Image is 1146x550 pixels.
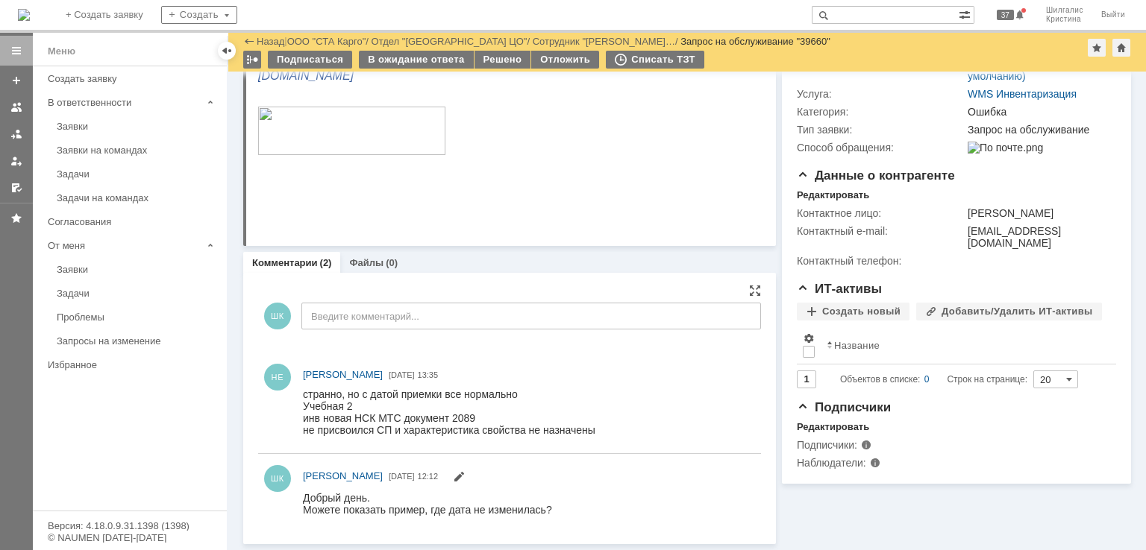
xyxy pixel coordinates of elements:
[968,142,1043,154] img: По почте.png
[303,469,383,484] a: [PERSON_NAME]
[389,370,415,379] span: [DATE]
[349,257,383,268] a: Файлы
[51,258,224,281] a: Заявки
[680,36,830,47] div: Запрос на обслуживание "39660"
[284,35,286,46] div: |
[252,257,318,268] a: Комментарии
[821,326,1104,364] th: Название
[48,359,201,370] div: Избранное
[4,176,28,200] a: Мои согласования
[797,457,947,469] div: Наблюдатели:
[1046,6,1083,15] span: Шилгалис
[48,42,75,60] div: Меню
[51,162,224,186] a: Задачи
[50,155,157,168] span: @[DOMAIN_NAME]
[968,207,1110,219] div: [PERSON_NAME]
[42,67,224,90] a: Создать заявку
[57,335,218,347] div: Запросы на изменение
[48,73,218,84] div: Создать заявку
[303,367,383,382] a: [PERSON_NAME]
[303,470,383,481] span: [PERSON_NAME]
[37,155,40,168] span: .
[264,303,291,329] span: ШК
[372,36,533,47] div: /
[372,36,527,47] a: Отдел "[GEOGRAPHIC_DATA] ЦО"
[4,95,28,119] a: Заявки на командах
[533,36,681,47] div: /
[51,186,224,209] a: Задачи на командах
[386,257,398,268] div: (0)
[418,472,439,481] span: 12:12
[533,36,675,47] a: Сотрудник "[PERSON_NAME]…
[797,225,965,237] div: Контактный e-mail:
[389,472,415,481] span: [DATE]
[840,370,1027,388] i: Строк на странице:
[4,69,28,92] a: Создать заявку
[797,421,869,433] div: Редактировать
[797,124,965,136] div: Тип заявки:
[57,264,218,275] div: Заявки
[51,139,224,162] a: Заявки на командах
[257,36,284,47] a: Назад
[287,36,366,47] a: ООО "СТА Карго"
[968,225,1110,249] div: [EMAIL_ADDRESS][DOMAIN_NAME]
[797,189,869,201] div: Редактировать
[57,121,218,132] div: Заявки
[4,149,28,173] a: Мои заявки
[18,9,30,21] img: logo
[303,369,383,380] span: [PERSON_NAME]
[797,207,965,219] div: Контактное лицо:
[840,374,920,385] span: Объектов в списке:
[1112,39,1130,57] div: Сделать домашней страницей
[218,42,236,60] div: Скрыть меню
[48,240,201,251] div: От меня
[57,312,218,323] div: Проблемы
[834,340,880,351] div: Название
[57,168,218,180] div: Задачи
[18,9,30,21] a: Перейти на домашнюю страницу
[797,255,965,267] div: Контактный телефон:
[1088,39,1106,57] div: Добавить в избранное
[453,472,465,484] span: Редактировать
[161,6,237,24] div: Создать
[57,192,218,203] div: Задачи на командах
[57,288,218,299] div: Задачи
[959,7,974,21] span: Расширенный поиск
[48,97,201,108] div: В ответственности
[42,210,224,233] a: Согласования
[803,332,815,344] span: Настройки
[51,115,224,138] a: Заявки
[48,216,218,227] div: Согласования
[418,370,439,379] span: 13:35
[51,282,224,305] a: Задачи
[749,285,761,297] div: На всю страницу
[797,142,965,154] div: Способ обращения:
[1046,15,1083,24] span: Кристина
[968,88,1077,100] a: WMS Инвентаризация
[320,257,332,268] div: (2)
[4,122,28,146] a: Заявки в моей ответственности
[997,10,1014,20] span: 37
[924,370,930,388] div: 0
[797,400,891,414] span: Подписчики
[797,168,955,183] span: Данные о контрагенте
[48,521,212,531] div: Версия: 4.18.0.9.31.1398 (1398)
[48,533,212,543] div: © NAUMEN [DATE]-[DATE]
[57,145,218,156] div: Заявки на командах
[797,106,965,118] div: Категория:
[51,306,224,329] a: Проблемы
[797,439,947,451] div: Подписчики:
[797,282,882,296] span: ИТ-активы
[287,36,372,47] div: /
[40,155,49,168] span: el
[51,329,224,353] a: Запросы на изменение
[243,51,261,69] div: Работа с массовостью
[797,88,965,100] div: Услуга:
